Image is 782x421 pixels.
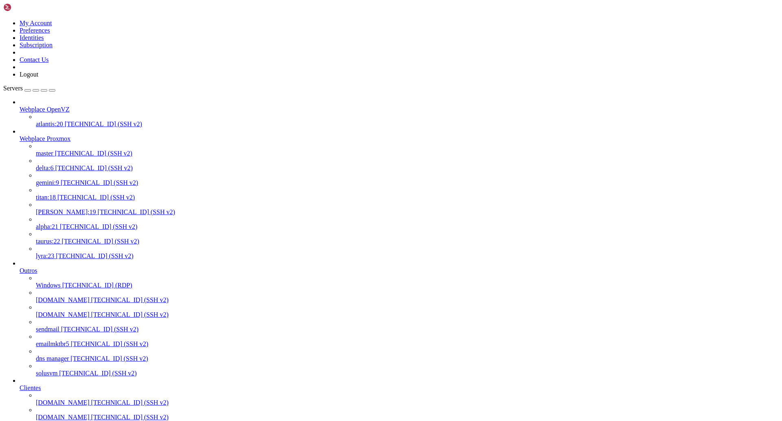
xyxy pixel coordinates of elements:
span: [TECHNICAL_ID] (SSH v2) [62,238,139,245]
a: sendmail [TECHNICAL_ID] (SSH v2) [36,326,779,333]
span: emailmktbr5 [36,340,69,347]
a: Logout [20,71,38,78]
span: Outros [20,267,37,274]
span: Webplace OpenVZ [20,106,70,113]
li: titan:18 [TECHNICAL_ID] (SSH v2) [36,186,779,201]
span: [DOMAIN_NAME] [36,399,90,406]
a: Contact Us [20,56,49,63]
span: [TECHNICAL_ID] (SSH v2) [71,340,148,347]
li: Webplace Proxmox [20,128,779,260]
a: titan:18 [TECHNICAL_ID] (SSH v2) [36,194,779,201]
a: alpha:21 [TECHNICAL_ID] (SSH v2) [36,223,779,230]
a: [DOMAIN_NAME] [TECHNICAL_ID] (SSH v2) [36,414,779,421]
span: Servers [3,85,23,92]
li: Webplace OpenVZ [20,99,779,128]
li: alpha:21 [TECHNICAL_ID] (SSH v2) [36,216,779,230]
a: Servers [3,85,55,92]
li: [DOMAIN_NAME] [TECHNICAL_ID] (SSH v2) [36,392,779,406]
span: [TECHNICAL_ID] (SSH v2) [55,164,133,171]
span: [TECHNICAL_ID] (SSH v2) [70,355,148,362]
span: [TECHNICAL_ID] (SSH v2) [61,179,138,186]
span: Windows [36,282,61,289]
a: [DOMAIN_NAME] [TECHNICAL_ID] (SSH v2) [36,399,779,406]
span: [DOMAIN_NAME] [36,414,90,421]
span: taurus:22 [36,238,60,245]
li: emailmktbr5 [TECHNICAL_ID] (SSH v2) [36,333,779,348]
a: Clientes [20,384,779,392]
li: [DOMAIN_NAME] [TECHNICAL_ID] (SSH v2) [36,406,779,421]
span: [TECHNICAL_ID] (SSH v2) [59,370,136,377]
li: Outros [20,260,779,377]
a: Identities [20,34,44,41]
a: lyra:23 [TECHNICAL_ID] (SSH v2) [36,252,779,260]
a: Windows [TECHNICAL_ID] (RDP) [36,282,779,289]
li: atlantis:20 [TECHNICAL_ID] (SSH v2) [36,113,779,128]
img: Shellngn [3,3,50,11]
span: [TECHNICAL_ID] (SSH v2) [91,296,169,303]
a: emailmktbr5 [TECHNICAL_ID] (SSH v2) [36,340,779,348]
li: delta:6 [TECHNICAL_ID] (SSH v2) [36,157,779,172]
a: Outros [20,267,779,274]
span: [TECHNICAL_ID] (SSH v2) [91,399,169,406]
li: [PERSON_NAME]:19 [TECHNICAL_ID] (SSH v2) [36,201,779,216]
span: [DOMAIN_NAME] [36,296,90,303]
span: Clientes [20,384,41,391]
a: Preferences [20,27,50,34]
span: [DOMAIN_NAME] [36,311,90,318]
span: solusvm [36,370,57,377]
span: [TECHNICAL_ID] (SSH v2) [91,311,169,318]
a: Webplace Proxmox [20,135,779,143]
span: dns manager [36,355,69,362]
li: [DOMAIN_NAME] [TECHNICAL_ID] (SSH v2) [36,304,779,318]
span: atlantis:20 [36,121,63,127]
a: master [TECHNICAL_ID] (SSH v2) [36,150,779,157]
span: [TECHNICAL_ID] (SSH v2) [91,414,169,421]
a: delta:6 [TECHNICAL_ID] (SSH v2) [36,164,779,172]
li: dns manager [TECHNICAL_ID] (SSH v2) [36,348,779,362]
a: [DOMAIN_NAME] [TECHNICAL_ID] (SSH v2) [36,296,779,304]
a: solusvm [TECHNICAL_ID] (SSH v2) [36,370,779,377]
span: lyra:23 [36,252,54,259]
a: Subscription [20,42,53,48]
span: Webplace Proxmox [20,135,70,142]
a: [PERSON_NAME]:19 [TECHNICAL_ID] (SSH v2) [36,208,779,216]
span: [TECHNICAL_ID] (RDP) [62,282,132,289]
span: [TECHNICAL_ID] (SSH v2) [56,252,133,259]
span: titan:18 [36,194,56,201]
a: taurus:22 [TECHNICAL_ID] (SSH v2) [36,238,779,245]
a: My Account [20,20,52,26]
span: [TECHNICAL_ID] (SSH v2) [55,150,132,157]
span: [PERSON_NAME]:19 [36,208,96,215]
li: Windows [TECHNICAL_ID] (RDP) [36,274,779,289]
span: alpha:21 [36,223,58,230]
span: [TECHNICAL_ID] (SSH v2) [65,121,142,127]
a: atlantis:20 [TECHNICAL_ID] (SSH v2) [36,121,779,128]
span: master [36,150,53,157]
a: gemini:9 [TECHNICAL_ID] (SSH v2) [36,179,779,186]
span: sendmail [36,326,59,333]
a: dns manager [TECHNICAL_ID] (SSH v2) [36,355,779,362]
a: Webplace OpenVZ [20,106,779,113]
li: sendmail [TECHNICAL_ID] (SSH v2) [36,318,779,333]
li: master [TECHNICAL_ID] (SSH v2) [36,143,779,157]
li: gemini:9 [TECHNICAL_ID] (SSH v2) [36,172,779,186]
span: delta:6 [36,164,54,171]
li: [DOMAIN_NAME] [TECHNICAL_ID] (SSH v2) [36,289,779,304]
span: [TECHNICAL_ID] (SSH v2) [57,194,135,201]
li: solusvm [TECHNICAL_ID] (SSH v2) [36,362,779,377]
li: lyra:23 [TECHNICAL_ID] (SSH v2) [36,245,779,260]
span: [TECHNICAL_ID] (SSH v2) [61,326,138,333]
span: [TECHNICAL_ID] (SSH v2) [60,223,137,230]
li: taurus:22 [TECHNICAL_ID] (SSH v2) [36,230,779,245]
span: gemini:9 [36,179,59,186]
span: [TECHNICAL_ID] (SSH v2) [98,208,175,215]
a: [DOMAIN_NAME] [TECHNICAL_ID] (SSH v2) [36,311,779,318]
